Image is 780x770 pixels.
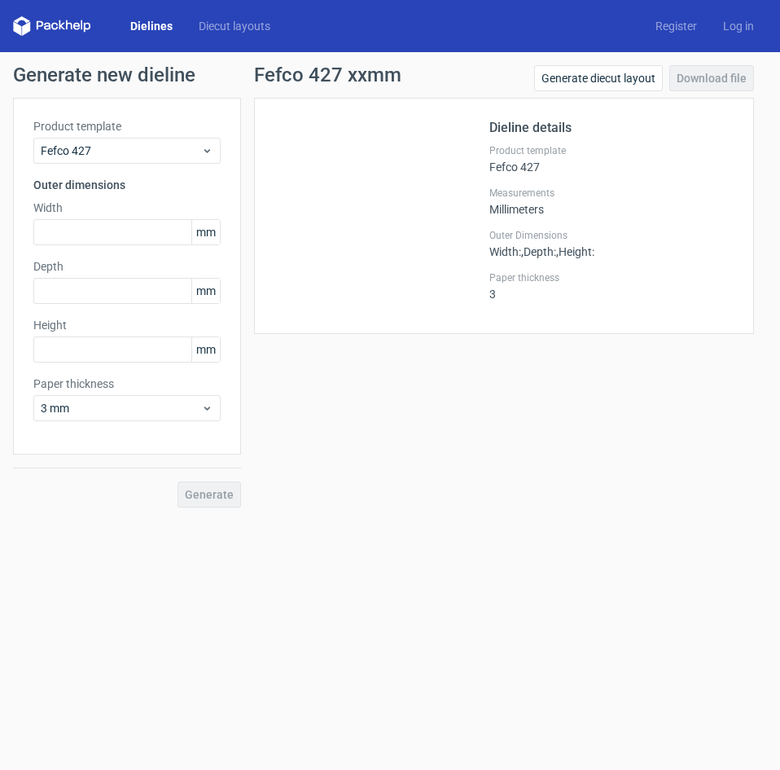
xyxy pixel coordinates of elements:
a: Dielines [117,18,186,34]
label: Width [33,200,221,216]
h3: Outer dimensions [33,177,221,193]
label: Measurements [489,187,734,200]
label: Depth [33,258,221,275]
label: Product template [33,118,221,134]
label: Paper thickness [33,376,221,392]
h1: Fefco 427 xxmm [254,65,401,85]
a: Log in [710,18,767,34]
span: 3 mm [41,400,201,416]
span: mm [191,337,220,362]
h1: Generate new dieline [13,65,767,85]
span: Width : [489,245,521,258]
label: Height [33,317,221,333]
label: Product template [489,144,734,157]
span: , Height : [556,245,594,258]
span: , Depth : [521,245,556,258]
label: Outer Dimensions [489,229,734,242]
span: Fefco 427 [41,143,201,159]
div: 3 [489,271,734,301]
span: mm [191,220,220,244]
a: Diecut layouts [186,18,283,34]
a: Generate diecut layout [534,65,663,91]
span: mm [191,279,220,303]
div: Millimeters [489,187,734,216]
label: Paper thickness [489,271,734,284]
div: Fefco 427 [489,144,734,174]
a: Register [642,18,710,34]
h2: Dieline details [489,118,734,138]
